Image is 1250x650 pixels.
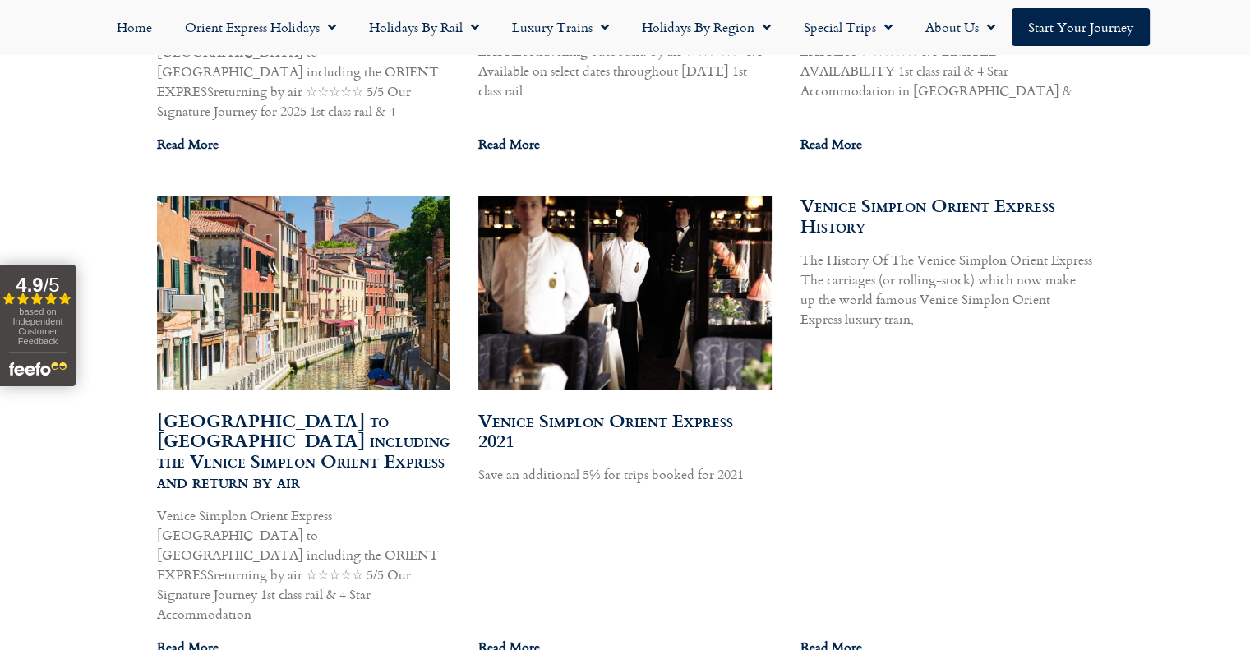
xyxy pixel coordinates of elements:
a: Holidays by Rail [353,8,496,46]
a: Read more about 2024 SPECIAL OFFER Fly to Venice & Return on the Venice Simplon Orient Express – ... [478,134,540,154]
a: Luxury Trains [496,8,625,46]
img: Channel street, Venice Orient Express [155,171,450,413]
a: Holidays by Region [625,8,787,46]
a: Channel street, Venice Orient Express [157,196,450,389]
a: [GEOGRAPHIC_DATA] to [GEOGRAPHIC_DATA] including the Venice Simplon Orient Express and return by air [157,407,450,495]
a: Home [100,8,168,46]
p: The History Of The Venice Simplon Orient Express The carriages (or rolling-stock) which now make ... [800,250,1094,329]
p: Save an additional 5% for trips booked for 2021 [478,464,772,484]
p: Venice Simplon Orient Express [GEOGRAPHIC_DATA] to [GEOGRAPHIC_DATA] including the ORIENT EXPRESS... [157,22,450,121]
a: About Us [909,8,1012,46]
nav: Menu [8,8,1242,46]
a: Orient Express Holidays [168,8,353,46]
img: venice-simplon-orient-express [477,194,773,391]
p: Venice Simplon Orient Express [GEOGRAPHIC_DATA] to [GEOGRAPHIC_DATA] including the ORIENT EXPRESS... [157,505,450,624]
a: venice-simplon-orient-express [478,196,772,389]
a: Special Trips [787,8,909,46]
a: Read more about NO FLY SPECIAL OFFER Venice to London on the Venice Simplon Orient Express – from... [800,134,862,154]
a: Read more about 2025 Departures – London to Venice on the Venice Simplon Orient Express – return ... [157,134,219,154]
a: Venice Simplon Orient Express History [800,191,1055,239]
a: Start your Journey [1012,8,1150,46]
a: Venice Simplon Orient Express 2021 [478,407,733,454]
